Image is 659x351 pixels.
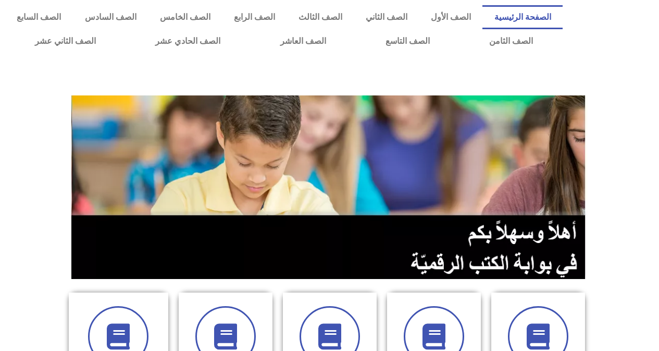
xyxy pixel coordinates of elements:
a: الصف الثالث [287,5,354,29]
a: الصفحة الرئيسية [482,5,563,29]
a: الصف السابع [5,5,73,29]
a: الصف الأول [419,5,482,29]
a: الصف الخامس [148,5,222,29]
a: الصف الثامن [459,29,563,53]
a: الصف الثاني عشر [5,29,126,53]
a: الصف الحادي عشر [126,29,250,53]
a: الصف السادس [73,5,148,29]
a: الصف التاسع [356,29,459,53]
a: الصف العاشر [251,29,356,53]
a: الصف الثاني [354,5,419,29]
a: الصف الرابع [222,5,287,29]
